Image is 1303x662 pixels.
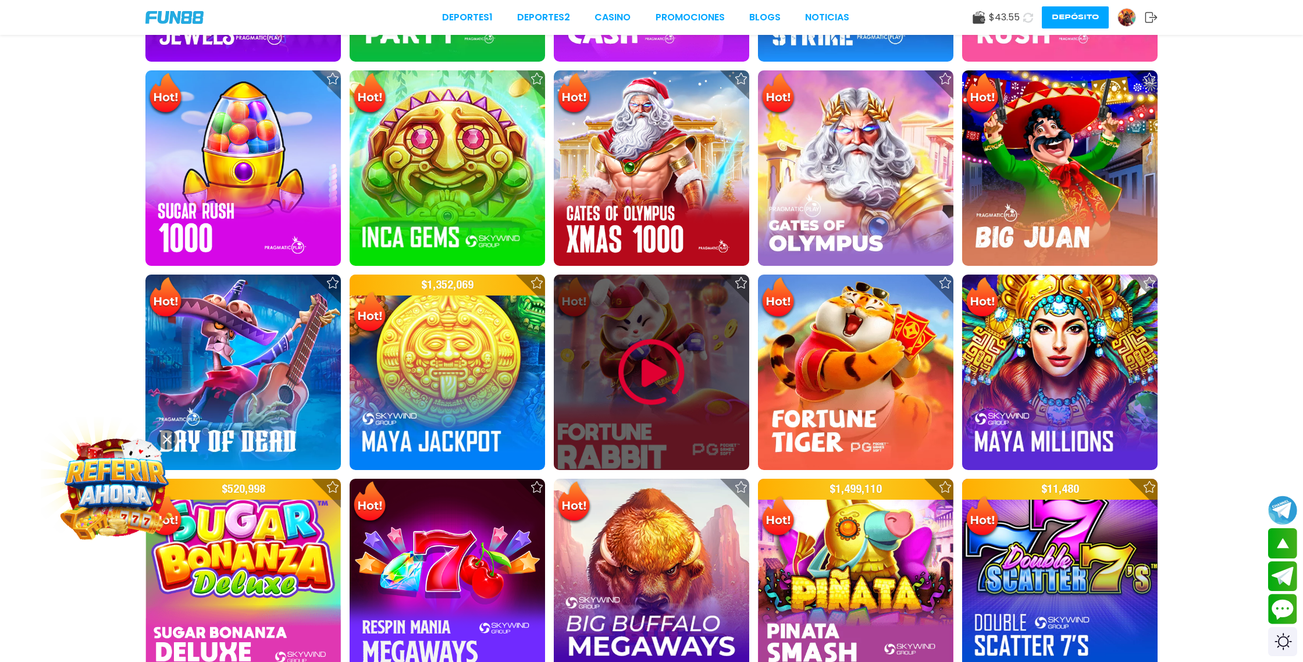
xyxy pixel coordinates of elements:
[758,479,953,500] p: $ 1,499,110
[962,275,1158,470] img: Maya Millions
[594,10,631,24] a: CASINO
[147,276,184,321] img: Hot
[1117,8,1145,27] a: Avatar
[350,275,545,296] p: $ 1,352,069
[1268,495,1297,525] button: Join telegram channel
[656,10,725,24] a: Promociones
[145,275,341,470] img: Day of Dead
[989,10,1020,24] span: $ 43.55
[1268,627,1297,656] div: Switch theme
[758,275,953,470] img: Fortune Tiger
[442,10,493,24] a: Deportes1
[963,72,1001,117] img: Hot
[350,70,545,266] img: Inca Gems
[1268,594,1297,624] button: Contact customer service
[963,494,1001,540] img: Hot
[554,70,749,266] img: Gates of Olympus Xmas 1000
[351,72,389,117] img: Hot
[555,72,593,117] img: Hot
[145,479,341,500] p: $ 520,998
[145,70,341,266] img: Sugar Rush 1000
[963,276,1001,321] img: Hot
[517,10,570,24] a: Deportes2
[617,337,686,407] img: Play Game
[1268,528,1297,558] button: scroll up
[758,70,953,266] img: Gates of Olympus
[805,10,849,24] a: NOTICIAS
[1042,6,1109,29] button: Depósito
[63,434,170,541] img: Image Link
[351,480,389,525] img: Hot
[759,276,797,321] img: Hot
[759,494,797,540] img: Hot
[350,275,545,470] img: Maya Jackpot
[145,11,204,24] img: Company Logo
[555,480,593,525] img: Hot
[147,72,184,117] img: Hot
[962,479,1158,500] p: $ 11,480
[351,290,389,336] img: Hot
[749,10,781,24] a: BLOGS
[759,72,797,117] img: Hot
[1118,9,1135,26] img: Avatar
[962,70,1158,266] img: Big Juan
[1268,561,1297,592] button: Join telegram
